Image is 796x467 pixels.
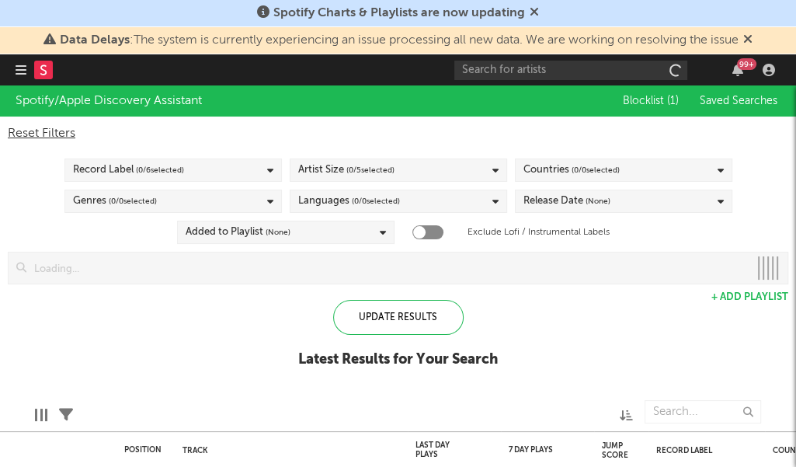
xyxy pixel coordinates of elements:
[415,441,470,459] div: Last Day Plays
[35,392,47,437] div: Edit Columns
[273,7,525,19] span: Spotify Charts & Playlists are now updating
[59,392,73,437] div: Filters
[352,192,400,211] span: ( 0 / 0 selected)
[602,441,628,460] div: Jump Score
[298,192,400,211] div: Languages
[656,446,749,455] div: Record Label
[124,445,162,455] div: Position
[700,96,780,106] span: Saved Searches
[523,161,620,179] div: Countries
[60,34,130,47] span: Data Delays
[523,192,610,211] div: Release Date
[73,192,157,211] div: Genres
[136,161,184,179] span: ( 0 / 6 selected)
[26,253,749,284] input: Loading...
[509,445,563,455] div: 7 Day Plays
[16,92,202,110] div: Spotify/Apple Discovery Assistant
[8,124,788,143] div: Reset Filters
[743,34,753,47] span: Dismiss
[711,292,788,302] button: + Add Playlist
[695,95,780,107] button: Saved Searches
[73,161,184,179] div: Record Label
[667,96,679,106] span: ( 1 )
[623,96,679,106] span: Blocklist
[109,192,157,211] span: ( 0 / 0 selected)
[346,161,395,179] span: ( 0 / 5 selected)
[645,400,761,423] input: Search...
[737,58,756,70] div: 99 +
[186,223,290,242] div: Added to Playlist
[468,223,610,242] label: Exclude Lofi / Instrumental Labels
[298,161,395,179] div: Artist Size
[333,300,464,335] div: Update Results
[266,223,290,242] span: (None)
[454,61,687,80] input: Search for artists
[586,192,610,211] span: (None)
[732,64,743,76] button: 99+
[572,161,620,179] span: ( 0 / 0 selected)
[182,446,392,455] div: Track
[530,7,539,19] span: Dismiss
[298,350,498,369] div: Latest Results for Your Search
[60,34,739,47] span: : The system is currently experiencing an issue processing all new data. We are working on resolv...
